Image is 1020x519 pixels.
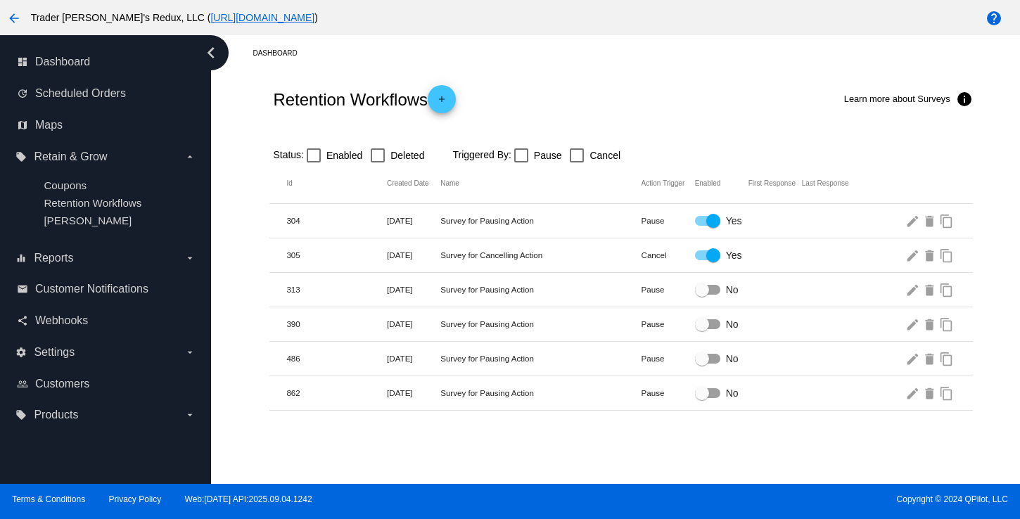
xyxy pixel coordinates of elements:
[695,179,748,187] mat-header-cell: Enabled
[390,147,424,164] span: Deleted
[726,283,739,297] span: No
[387,388,440,397] mat-cell: [DATE]
[286,216,387,225] mat-cell: 304
[440,319,641,328] mat-cell: Survey for Pausing Action
[44,179,87,191] a: Coupons
[12,494,85,504] a: Terms & Conditions
[286,250,387,259] mat-cell: 305
[726,248,742,262] span: Yes
[17,114,196,136] a: map Maps
[31,12,318,23] span: Trader [PERSON_NAME]'s Redux, LLC ( )
[286,179,387,187] mat-header-cell: Id
[286,354,387,363] mat-cell: 486
[440,250,641,259] mat-cell: Survey for Cancelling Action
[642,285,695,294] mat-cell: Pause
[15,347,27,358] i: settings
[35,56,90,68] span: Dashboard
[17,56,28,68] i: dashboard
[642,354,695,363] mat-cell: Pause
[34,346,75,359] span: Settings
[905,313,922,335] mat-icon: edit
[34,150,107,163] span: Retain & Grow
[109,494,162,504] a: Privacy Policy
[15,151,27,162] i: local_offer
[956,91,973,108] mat-icon: info
[726,352,739,366] span: No
[17,120,28,131] i: map
[440,285,641,294] mat-cell: Survey for Pausing Action
[726,317,739,331] span: No
[726,386,739,400] span: No
[184,151,196,162] i: arrow_drop_down
[522,494,1008,504] span: Copyright © 2024 QPilot, LLC
[922,347,939,369] mat-icon: delete
[726,214,742,228] span: Yes
[35,378,89,390] span: Customers
[17,88,28,99] i: update
[253,42,310,64] a: Dashboard
[642,388,695,397] mat-cell: Pause
[210,12,314,23] a: [URL][DOMAIN_NAME]
[17,309,196,332] a: share Webhooks
[185,494,312,504] a: Web:[DATE] API:2025.09.04.1242
[387,216,440,225] mat-cell: [DATE]
[17,315,28,326] i: share
[15,252,27,264] i: equalizer
[273,85,456,113] h2: Retention Workflows
[922,278,939,300] mat-icon: delete
[905,382,922,404] mat-icon: edit
[939,347,956,369] mat-icon: content_copy
[844,94,950,104] span: Learn more about Surveys
[905,347,922,369] mat-icon: edit
[387,285,440,294] mat-cell: [DATE]
[286,388,387,397] mat-cell: 862
[440,216,641,225] mat-cell: Survey for Pausing Action
[273,149,304,160] span: Status:
[939,278,956,300] mat-icon: content_copy
[440,354,641,363] mat-cell: Survey for Pausing Action
[44,214,132,226] span: [PERSON_NAME]
[286,285,387,294] mat-cell: 313
[387,250,440,259] mat-cell: [DATE]
[939,210,956,231] mat-icon: content_copy
[939,244,956,266] mat-icon: content_copy
[452,149,511,160] span: Triggered By:
[34,409,78,421] span: Products
[922,210,939,231] mat-icon: delete
[922,313,939,335] mat-icon: delete
[905,244,922,266] mat-icon: edit
[184,409,196,421] i: arrow_drop_down
[748,179,802,187] mat-header-cell: First Response
[922,244,939,266] mat-icon: delete
[35,314,88,327] span: Webhooks
[387,319,440,328] mat-cell: [DATE]
[15,409,27,421] i: local_offer
[642,319,695,328] mat-cell: Pause
[986,10,1002,27] mat-icon: help
[387,354,440,363] mat-cell: [DATE]
[286,319,387,328] mat-cell: 390
[184,252,196,264] i: arrow_drop_down
[35,119,63,132] span: Maps
[35,283,148,295] span: Customer Notifications
[642,250,695,259] mat-cell: Cancel
[440,388,641,397] mat-cell: Survey for Pausing Action
[905,278,922,300] mat-icon: edit
[17,283,28,295] i: email
[44,197,141,209] a: Retention Workflows
[922,382,939,404] mat-icon: delete
[440,179,641,187] mat-header-cell: Name
[184,347,196,358] i: arrow_drop_down
[642,216,695,225] mat-cell: Pause
[534,147,562,164] span: Pause
[17,82,196,105] a: update Scheduled Orders
[589,147,620,164] span: Cancel
[6,10,23,27] mat-icon: arrow_back
[17,51,196,73] a: dashboard Dashboard
[326,147,362,164] span: Enabled
[35,87,126,100] span: Scheduled Orders
[642,179,695,187] mat-header-cell: Action Trigger
[17,278,196,300] a: email Customer Notifications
